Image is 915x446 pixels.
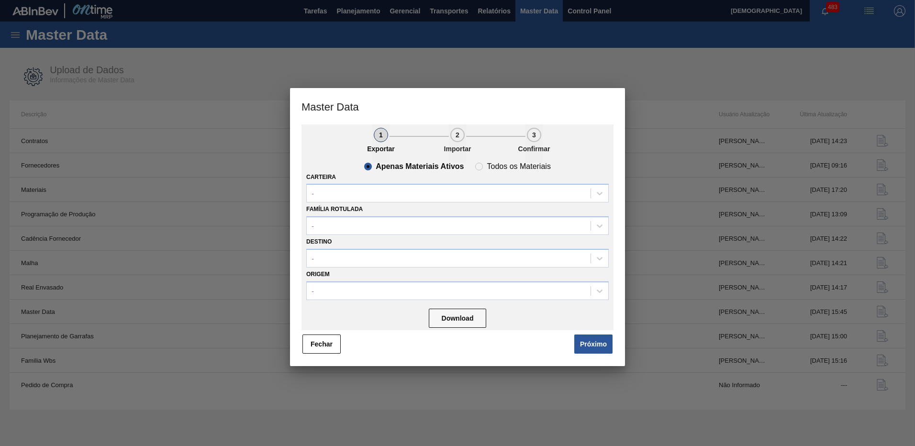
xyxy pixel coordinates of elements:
[312,222,314,230] div: -
[450,128,465,142] div: 2
[574,334,613,354] button: Próximo
[429,309,486,328] button: Download
[510,145,558,153] p: Confirmar
[372,124,390,163] button: 1Exportar
[312,254,314,262] div: -
[306,206,363,212] label: Família Rotulada
[475,163,550,170] clb-radio-button: Todos os Materiais
[290,88,625,124] h3: Master Data
[434,145,481,153] p: Importar
[302,334,341,354] button: Fechar
[525,124,543,163] button: 3Confirmar
[364,163,464,170] clb-radio-button: Apenas Materiais Ativos
[312,287,314,295] div: -
[374,128,388,142] div: 1
[449,124,466,163] button: 2Importar
[312,190,314,198] div: -
[527,128,541,142] div: 3
[357,145,405,153] p: Exportar
[306,238,332,245] label: Destino
[306,271,330,278] label: Origem
[306,174,336,180] label: Carteira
